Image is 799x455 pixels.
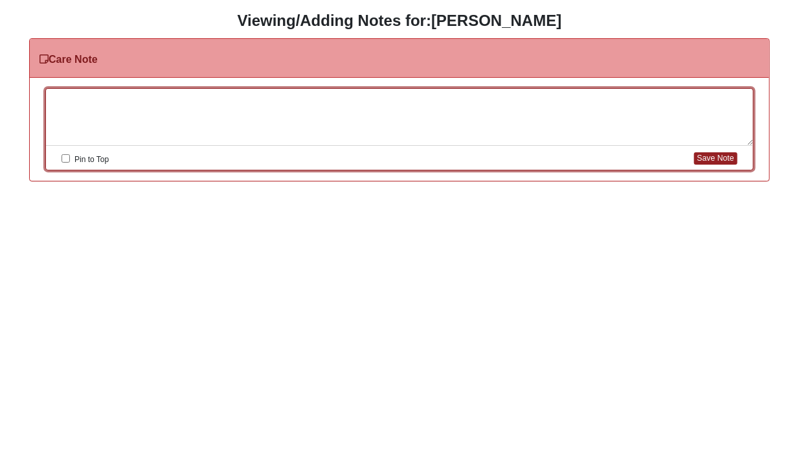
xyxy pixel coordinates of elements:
h3: Viewing/Adding Notes for: [10,12,789,30]
button: Save Note [694,152,737,165]
strong: [PERSON_NAME] [431,12,561,29]
span: Pin to Top [74,155,109,164]
input: Pin to Top [62,154,70,163]
h3: Care Note [39,53,98,65]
